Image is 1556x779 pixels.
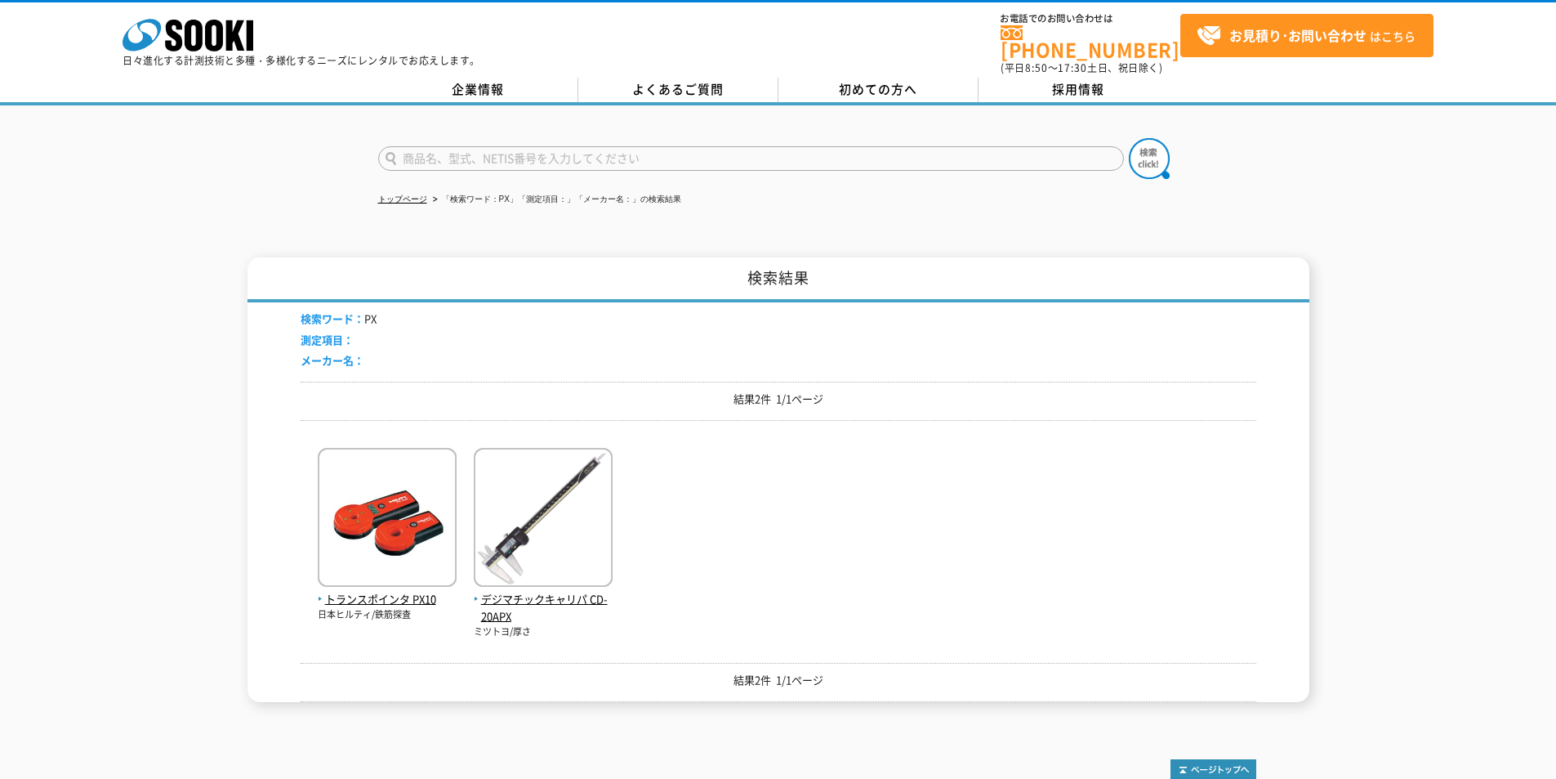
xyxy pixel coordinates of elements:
span: お電話でのお問い合わせは [1001,14,1180,24]
span: 8:50 [1025,60,1048,75]
span: デジマチックキャリパ CD-20APX [474,591,613,625]
span: メーカー名： [301,352,364,368]
strong: お見積り･お問い合わせ [1229,25,1367,45]
span: はこちら [1197,24,1416,48]
a: 採用情報 [979,78,1179,102]
li: PX [301,311,377,328]
p: 日々進化する計測技術と多種・多様化するニーズにレンタルでお応えします。 [123,56,480,65]
span: (平日 ～ 土日、祝日除く) [1001,60,1162,75]
a: デジマチックキャリパ CD-20APX [474,574,613,625]
img: btn_search.png [1129,138,1170,179]
img: PX10 [318,448,457,591]
a: トップページ [378,195,427,204]
a: トランスポインタ PX10 [318,574,457,608]
input: 商品名、型式、NETIS番号を入力してください [378,146,1124,171]
p: 日本ヒルティ/鉄筋探査 [318,608,457,622]
span: 測定項目： [301,332,354,347]
a: [PHONE_NUMBER] [1001,25,1180,59]
p: 結果2件 1/1ページ [301,391,1256,408]
span: 検索ワード： [301,311,364,326]
a: 初めての方へ [778,78,979,102]
img: CD-20APX [474,448,613,591]
span: トランスポインタ PX10 [318,591,457,608]
a: よくあるご質問 [578,78,778,102]
a: お見積り･お問い合わせはこちら [1180,14,1433,57]
li: 「検索ワード：PX」「測定項目：」「メーカー名：」の検索結果 [430,191,681,208]
p: ミツトヨ/厚さ [474,625,613,639]
span: 初めての方へ [839,80,917,98]
a: 企業情報 [378,78,578,102]
h1: 検索結果 [247,257,1309,302]
p: 結果2件 1/1ページ [301,672,1256,689]
span: 17:30 [1058,60,1087,75]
